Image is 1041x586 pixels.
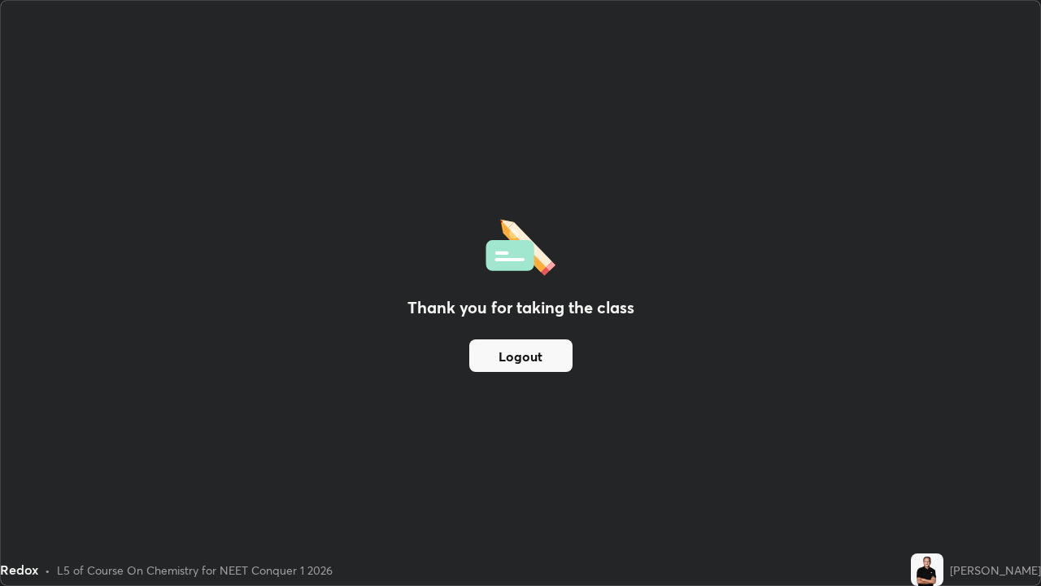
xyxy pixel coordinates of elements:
[469,339,573,372] button: Logout
[57,562,333,579] div: L5 of Course On Chemistry for NEET Conquer 1 2026
[45,562,50,579] div: •
[486,214,555,276] img: offlineFeedback.1438e8b3.svg
[911,553,943,586] img: 2c04e07248054165bfcb56ba4edbdeb8.jpg
[407,295,634,320] h2: Thank you for taking the class
[950,562,1041,579] div: [PERSON_NAME]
